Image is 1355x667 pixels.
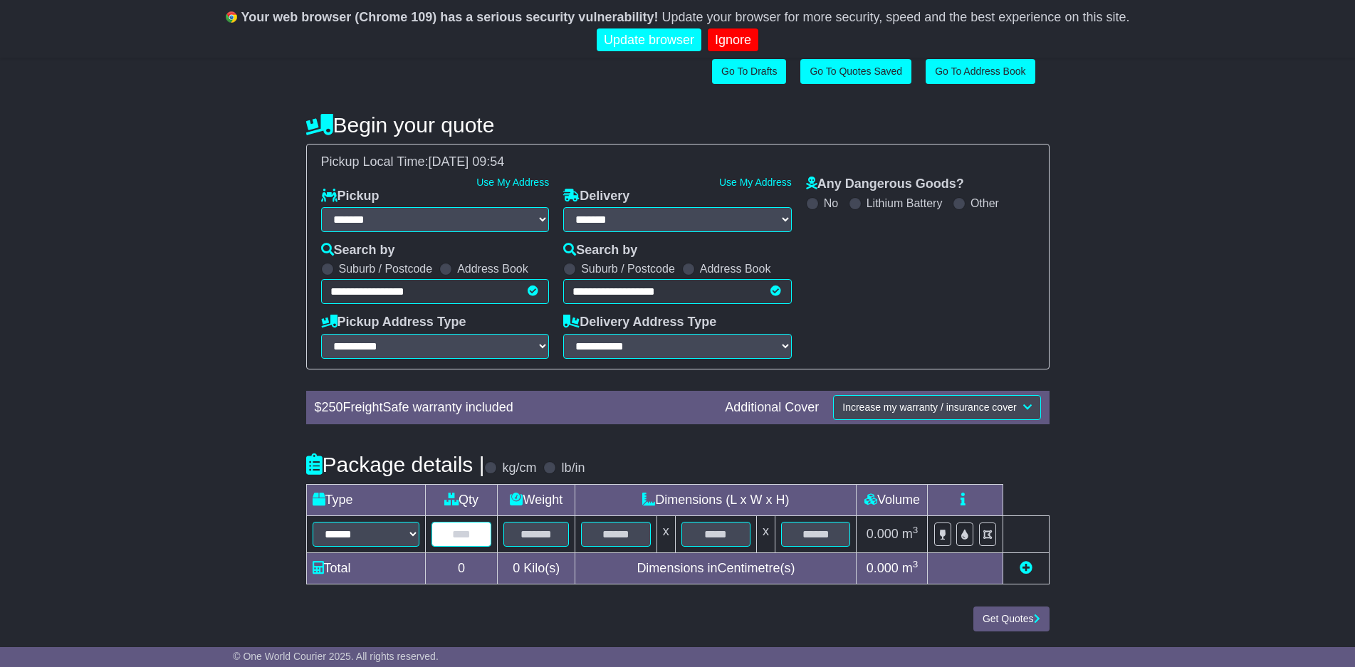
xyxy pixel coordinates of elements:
div: Pickup Local Time: [314,154,1042,170]
label: Delivery Address Type [563,315,716,330]
a: Update browser [597,28,701,52]
label: lb/in [561,461,585,476]
div: $ FreightSafe warranty included [308,400,718,416]
label: Search by [563,243,637,258]
label: Suburb / Postcode [339,262,433,275]
td: Qty [425,484,498,515]
td: x [656,515,675,552]
span: Update your browser for more security, speed and the best experience on this site. [661,10,1129,24]
sup: 3 [913,525,919,535]
label: Pickup Address Type [321,315,466,330]
h4: Package details | [306,453,485,476]
h4: Begin your quote [306,113,1050,137]
button: Get Quotes [973,606,1050,631]
span: © One World Courier 2025. All rights reserved. [233,651,439,662]
a: Go To Quotes Saved [800,59,911,84]
td: Total [306,552,425,584]
sup: 3 [913,559,919,569]
a: Add new item [1020,561,1032,575]
label: Lithium Battery [867,196,943,210]
td: Dimensions (L x W x H) [575,484,857,515]
label: Address Book [700,262,771,275]
span: [DATE] 09:54 [429,154,505,169]
span: 250 [322,400,343,414]
a: Ignore [708,28,758,52]
label: Delivery [563,189,629,204]
b: Your web browser (Chrome 109) has a serious security vulnerability! [241,10,659,24]
label: No [824,196,838,210]
button: Increase my warranty / insurance cover [833,395,1040,420]
div: Additional Cover [718,400,826,416]
a: Use My Address [719,177,792,188]
td: Weight [498,484,575,515]
label: Any Dangerous Goods? [806,177,964,192]
a: Use My Address [476,177,549,188]
td: Volume [857,484,928,515]
span: m [902,527,919,541]
label: Pickup [321,189,380,204]
label: Search by [321,243,395,258]
span: m [902,561,919,575]
label: Other [971,196,999,210]
span: 0 [513,561,520,575]
label: kg/cm [502,461,536,476]
label: Suburb / Postcode [581,262,675,275]
span: 0.000 [867,527,899,541]
span: 0.000 [867,561,899,575]
td: x [757,515,775,552]
label: Address Book [457,262,528,275]
span: Increase my warranty / insurance cover [842,401,1016,413]
a: Go To Drafts [712,59,786,84]
td: 0 [425,552,498,584]
td: Kilo(s) [498,552,575,584]
a: Go To Address Book [926,59,1035,84]
td: Type [306,484,425,515]
td: Dimensions in Centimetre(s) [575,552,857,584]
